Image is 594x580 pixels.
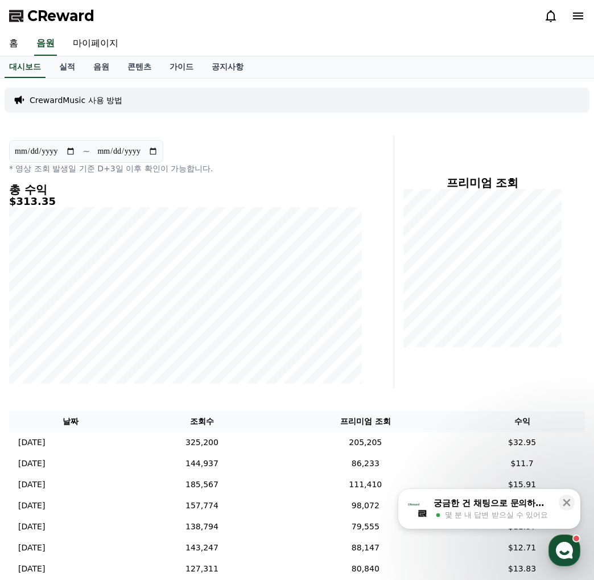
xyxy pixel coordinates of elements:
p: [DATE] [18,521,45,533]
td: $15.91 [459,474,585,495]
td: 127,311 [132,558,271,579]
a: 음원 [34,32,57,56]
a: 공지사항 [203,56,253,78]
td: $12.71 [459,537,585,558]
a: 음원 [84,56,118,78]
p: [DATE] [18,479,45,491]
p: [DATE] [18,437,45,449]
a: 대시보드 [5,56,46,78]
a: CrewardMusic 사용 방법 [30,94,122,106]
td: 138,794 [132,516,271,537]
a: 마이페이지 [64,32,127,56]
td: 98,072 [272,495,460,516]
td: $11.7 [459,453,585,474]
td: 157,774 [132,495,271,516]
p: ~ [82,145,90,158]
td: 79,555 [272,516,460,537]
th: 프리미엄 조회 [272,411,460,432]
span: CReward [27,7,94,25]
h5: $313.35 [9,196,362,207]
p: [DATE] [18,542,45,554]
th: 수익 [459,411,585,432]
td: 325,200 [132,432,271,453]
h4: 총 수익 [9,183,362,196]
th: 날짜 [9,411,132,432]
h4: 프리미엄 조회 [403,176,562,189]
a: 가이드 [160,56,203,78]
td: 111,410 [272,474,460,495]
p: [DATE] [18,458,45,470]
th: 조회수 [132,411,271,432]
a: 실적 [50,56,84,78]
td: $13.83 [459,558,585,579]
a: CReward [9,7,94,25]
td: 144,937 [132,453,271,474]
td: 88,147 [272,537,460,558]
td: 143,247 [132,537,271,558]
p: [DATE] [18,500,45,512]
p: [DATE] [18,563,45,575]
td: $32.95 [459,432,585,453]
td: 185,567 [132,474,271,495]
td: 80,840 [272,558,460,579]
td: 86,233 [272,453,460,474]
a: 콘텐츠 [118,56,160,78]
td: 205,205 [272,432,460,453]
p: * 영상 조회 발생일 기준 D+3일 이후 확인이 가능합니다. [9,163,362,174]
